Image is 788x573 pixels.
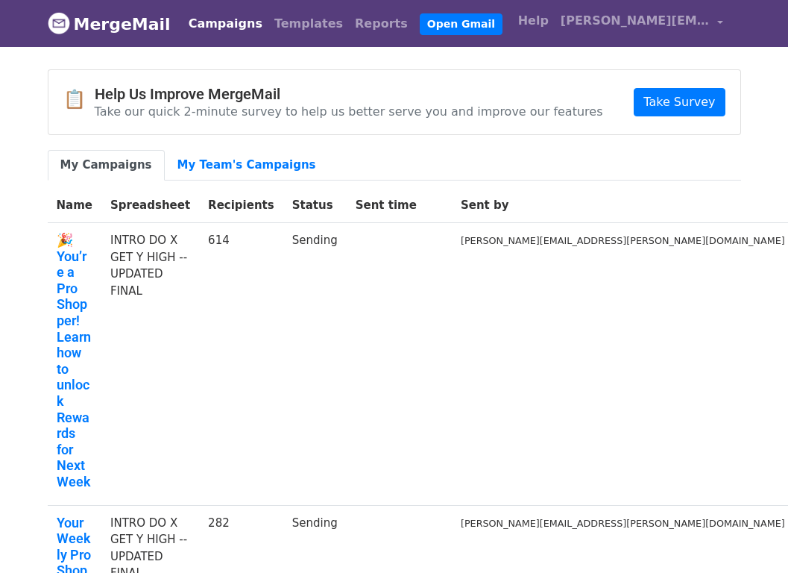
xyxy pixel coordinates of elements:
th: Status [283,188,347,223]
a: My Campaigns [48,150,165,181]
span: [PERSON_NAME][EMAIL_ADDRESS][PERSON_NAME][DOMAIN_NAME] [561,12,710,30]
span: 📋 [63,89,95,110]
a: Open Gmail [420,13,502,35]
small: [PERSON_NAME][EMAIL_ADDRESS][PERSON_NAME][DOMAIN_NAME] [461,235,785,246]
a: Campaigns [183,9,268,39]
a: Help [512,6,555,36]
th: Recipients [199,188,283,223]
h4: Help Us Improve MergeMail [95,85,603,103]
td: Sending [283,223,347,506]
a: MergeMail [48,8,171,40]
td: 614 [199,223,283,506]
p: Take our quick 2-minute survey to help us better serve you and improve our features [95,104,603,119]
a: [PERSON_NAME][EMAIL_ADDRESS][PERSON_NAME][DOMAIN_NAME] [555,6,729,41]
img: MergeMail logo [48,12,70,34]
a: Take Survey [634,88,725,116]
th: Sent time [347,188,452,223]
th: Name [48,188,101,223]
small: [PERSON_NAME][EMAIL_ADDRESS][PERSON_NAME][DOMAIN_NAME] [461,518,785,529]
td: INTRO DO X GET Y HIGH -- UPDATED FINAL [101,223,199,506]
th: Spreadsheet [101,188,199,223]
a: Templates [268,9,349,39]
a: Reports [349,9,414,39]
a: My Team's Campaigns [165,150,329,181]
a: 🎉 You’re a Pro Shopper! Learn how to unlock Rewards for Next Week [57,232,92,490]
